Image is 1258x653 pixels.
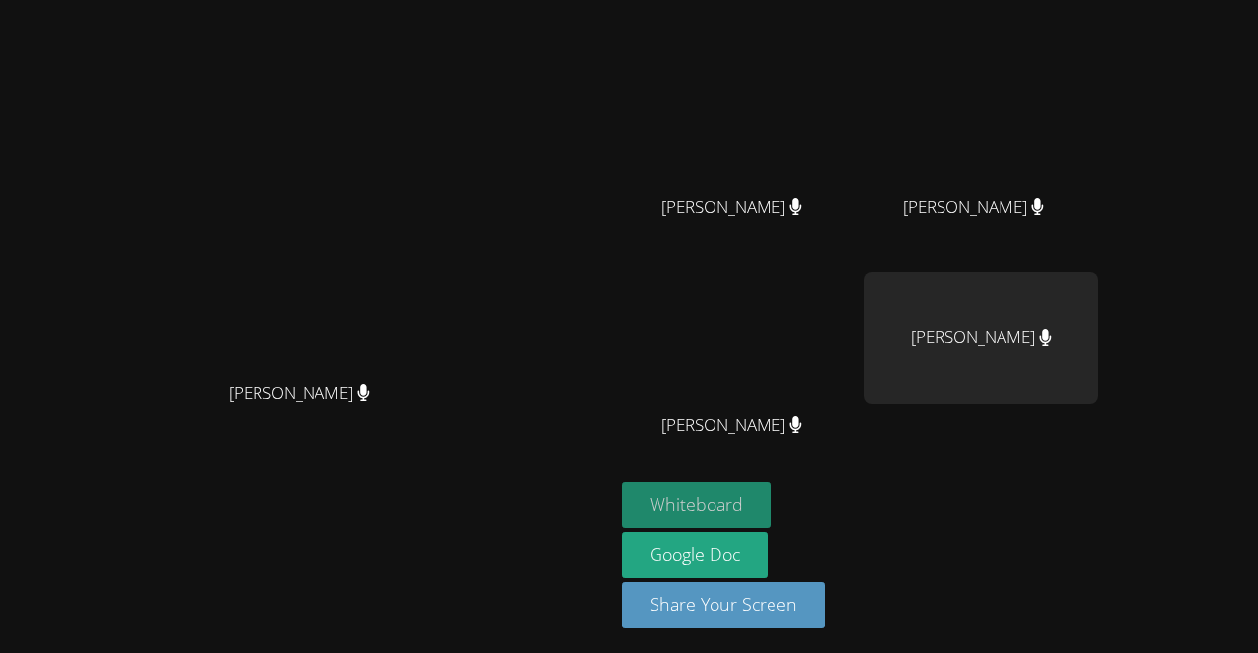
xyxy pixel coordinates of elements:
[903,193,1044,222] span: [PERSON_NAME]
[229,379,370,408] span: [PERSON_NAME]
[864,272,1098,404] div: [PERSON_NAME]
[622,532,768,578] a: Google Doc
[622,582,825,628] button: Share Your Screen
[661,193,802,222] span: [PERSON_NAME]
[661,411,802,440] span: [PERSON_NAME]
[622,482,771,528] button: Whiteboard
